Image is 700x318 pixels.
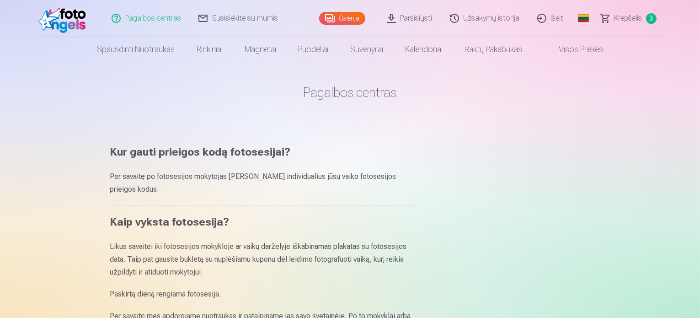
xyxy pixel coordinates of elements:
a: Puodeliai [287,37,339,62]
a: Galerija [319,12,365,25]
p: Per savaitę po fotosesijos mokytojas [PERSON_NAME] individualius jūsų vaiko fotosesijos prieigos ... [110,170,416,196]
h1: Pagalbos centras [110,84,590,101]
a: Suvenyrai [339,37,394,62]
p: Likus savaitei iki fotosesijos mokykloje ar vaikų darželyje iškabinamas plakatas su fotosesijos d... [110,240,416,279]
span: 3 [646,13,657,24]
a: Raktų pakabukas [454,37,533,62]
a: Kalendoriai [394,37,454,62]
span: Krepšelis [615,13,642,24]
a: Visos prekės [533,37,614,62]
a: Spausdinti nuotraukas [86,37,186,62]
p: Paskirtą dieną rengiama fotosesija. [110,288,416,301]
img: /fa5 [38,4,91,33]
a: Magnetai [234,37,287,62]
a: Rinkiniai [186,37,234,62]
